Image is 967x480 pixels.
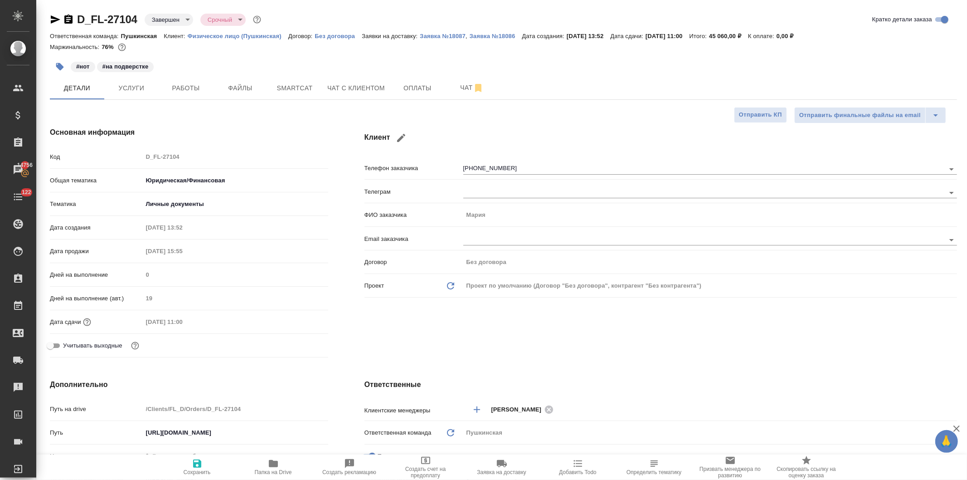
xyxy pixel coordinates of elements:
[50,57,70,77] button: Добавить тэг
[143,268,328,281] input: Пустое поле
[611,33,646,39] p: Дата сдачи:
[794,107,926,123] button: Отправить финальные файлы на email
[463,425,957,441] div: Пушкинская
[935,430,958,453] button: 🙏
[364,235,463,244] p: Email заказчика
[116,41,128,53] button: 9004.05 RUB;
[63,14,74,25] button: Скопировать ссылку
[567,33,611,39] p: [DATE] 13:52
[768,455,845,480] button: Скопировать ссылку на оценку заказа
[364,281,384,290] p: Проект
[143,173,328,188] div: Юридическая/Финансовая
[143,196,328,212] div: Личные документы
[143,402,328,416] input: Пустое поле
[396,83,439,94] span: Оплаты
[50,452,143,461] p: Направление услуг
[96,62,155,70] span: на подверстке
[77,13,137,25] a: D_FL-27104
[364,187,463,196] p: Телеграм
[145,14,193,26] div: Завершен
[2,186,34,208] a: 122
[255,469,292,475] span: Папка на Drive
[50,14,61,25] button: Скопировать ссылку для ЯМессенджера
[739,110,782,120] span: Отправить КП
[315,33,362,39] p: Без договора
[219,83,262,94] span: Файлы
[251,14,263,25] button: Доп статусы указывают на важность/срочность заказа
[50,405,143,414] p: Путь на drive
[50,152,143,162] p: Код
[16,188,37,197] span: 122
[692,455,768,480] button: Призвать менеджера по развитию
[129,340,141,352] button: Выбери, если сб и вс нужно считать рабочими днями для выполнения заказа.
[393,466,458,479] span: Создать счет на предоплату
[143,221,222,234] input: Пустое поле
[364,379,957,390] h4: Ответственные
[939,432,954,451] span: 🙏
[450,82,494,93] span: Чат
[466,399,488,421] button: Добавить менеджера
[50,44,102,50] p: Маржинальность:
[164,83,208,94] span: Работы
[364,258,463,267] p: Договор
[872,15,932,24] span: Кратко детали заказа
[311,455,388,480] button: Создать рекламацию
[646,33,690,39] p: [DATE] 11:00
[146,452,317,461] div: ✎ Введи что-нибудь
[50,176,143,185] p: Общая тематика
[50,127,328,138] h4: Основная информация
[327,83,385,94] span: Чат с клиентом
[50,247,143,256] p: Дата продажи
[188,32,288,39] a: Физическое лицо (Пушкинская)
[364,406,463,415] p: Клиентские менеджеры
[102,44,116,50] p: 76%
[491,405,547,414] span: [PERSON_NAME]
[463,208,957,221] input: Пустое поле
[200,14,246,26] div: Завершен
[794,107,946,123] div: split button
[143,449,328,464] div: ✎ Введи что-нибудь
[698,466,763,479] span: Призвать менеджера по развитию
[799,110,921,121] span: Отправить финальные файлы на email
[55,83,99,94] span: Детали
[205,16,235,24] button: Срочный
[364,164,463,173] p: Телефон заказчика
[50,33,121,39] p: Ответственная команда:
[748,33,777,39] p: К оплате:
[184,469,211,475] span: Сохранить
[50,318,81,327] p: Дата сдачи
[149,16,182,24] button: Завершен
[143,315,222,328] input: Пустое поле
[952,409,954,411] button: Open
[50,379,328,390] h4: Дополнительно
[102,62,149,71] p: #на подверстке
[466,33,470,39] p: ,
[774,466,839,479] span: Скопировать ссылку на оценку заказа
[50,428,143,437] p: Путь
[110,83,153,94] span: Услуги
[616,455,692,480] button: Определить тематику
[362,33,420,39] p: Заявки на доставку:
[473,83,484,93] svg: Отписаться
[388,455,464,480] button: Создать счет на предоплату
[378,452,427,461] span: Проектная группа
[2,158,34,181] a: 14756
[164,33,187,39] p: Клиент:
[81,316,93,328] button: Если добавить услуги и заполнить их объемом, то дата рассчитается автоматически
[627,469,681,475] span: Определить тематику
[522,33,567,39] p: Дата создания:
[12,161,38,170] span: 14756
[420,33,466,39] p: Заявка №18087
[50,294,143,303] p: Дней на выполнение (авт.)
[50,270,143,279] p: Дней на выполнение
[945,234,958,246] button: Open
[477,469,526,475] span: Заявка на доставку
[63,341,122,350] span: Учитывать выходные
[143,245,222,258] input: Пустое поле
[470,32,522,41] button: Заявка №18086
[50,223,143,232] p: Дата создания
[143,292,328,305] input: Пустое поле
[315,32,362,39] a: Без договора
[463,255,957,269] input: Пустое поле
[463,278,957,294] div: Проект по умолчанию (Договор "Без договора", контрагент "Без контрагента")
